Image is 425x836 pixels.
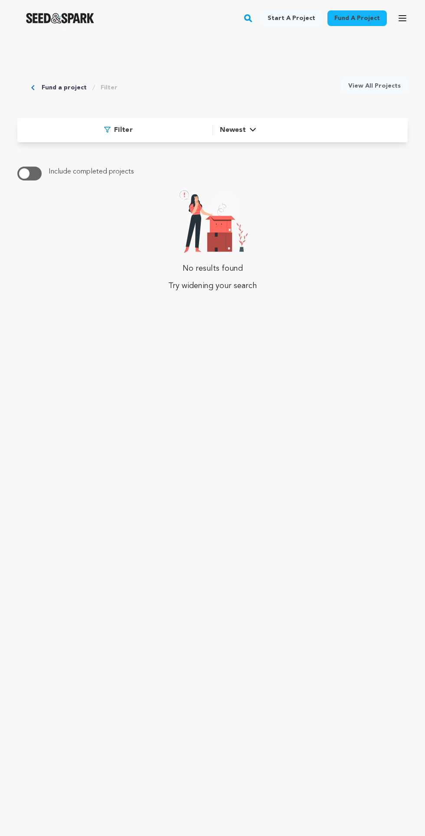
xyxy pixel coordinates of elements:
span: Include completed projects [49,168,134,175]
a: Filter [101,83,118,92]
a: Seed&Spark Homepage [26,13,94,23]
img: Seed&Spark Empty Search Image [178,187,248,253]
div: Breadcrumb [31,78,118,97]
img: Seed&Spark Funnel Icon [104,127,111,133]
span: Filter [114,125,133,135]
a: Fund a project [327,10,387,26]
p: No results found [183,260,243,277]
img: Seed&Spark Logo Dark Mode [26,13,94,23]
a: View All Projects [341,78,408,94]
p: Try widening your search [168,277,257,295]
span: Newest [220,125,246,135]
a: Fund a project [42,83,87,92]
a: Start a project [261,10,322,26]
